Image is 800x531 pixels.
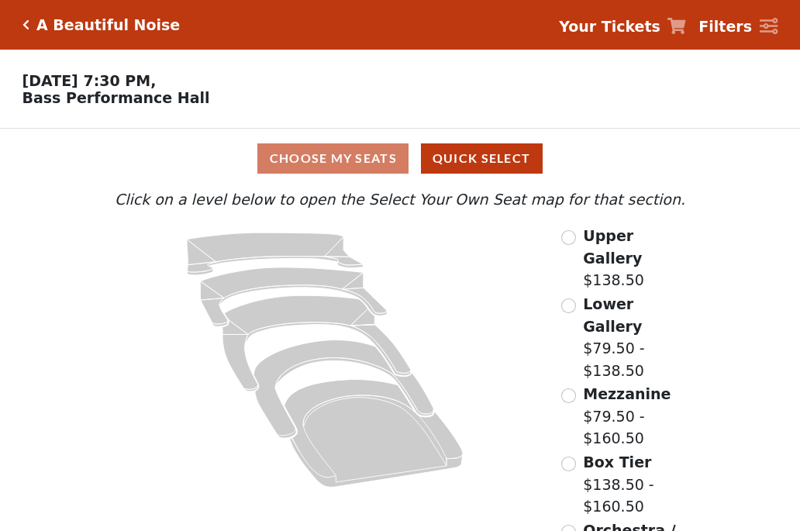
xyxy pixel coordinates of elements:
[583,295,642,335] span: Lower Gallery
[284,380,464,488] path: Orchestra / Parterre Circle - Seats Available: 23
[698,18,752,35] strong: Filters
[421,143,543,174] button: Quick Select
[559,18,660,35] strong: Your Tickets
[559,16,686,38] a: Your Tickets
[698,16,778,38] a: Filters
[583,383,689,450] label: $79.50 - $160.50
[583,453,651,471] span: Box Tier
[201,267,388,326] path: Lower Gallery - Seats Available: 75
[111,188,689,211] p: Click on a level below to open the Select Your Own Seat map for that section.
[36,16,180,34] h5: A Beautiful Noise
[583,293,689,381] label: $79.50 - $138.50
[583,385,671,402] span: Mezzanine
[187,233,364,275] path: Upper Gallery - Seats Available: 288
[583,227,642,267] span: Upper Gallery
[583,225,689,291] label: $138.50
[22,19,29,30] a: Click here to go back to filters
[583,451,689,518] label: $138.50 - $160.50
